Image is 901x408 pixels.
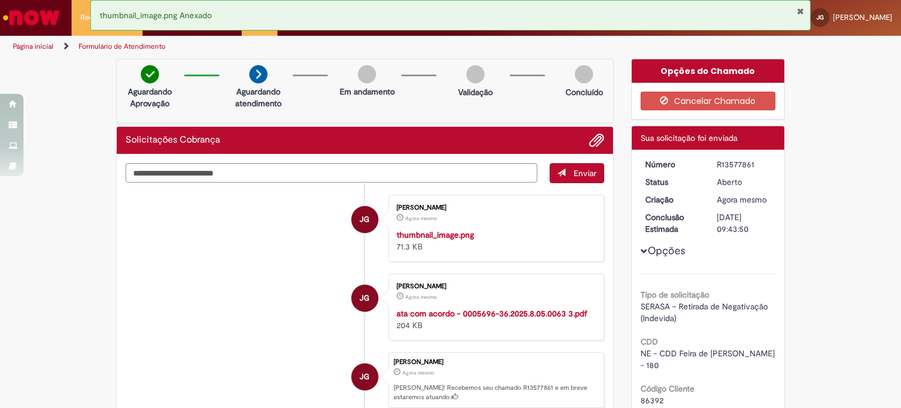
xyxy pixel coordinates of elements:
span: Agora mesmo [405,215,437,222]
div: R13577861 [717,159,771,170]
time: 29/09/2025 15:43:46 [402,369,434,376]
span: Sua solicitação foi enviada [641,133,737,143]
div: [PERSON_NAME] [397,204,592,211]
div: João Otávio Guermandi [351,285,378,312]
p: Aguardando Aprovação [121,86,178,109]
p: Em andamento [340,86,395,97]
div: [PERSON_NAME] [397,283,592,290]
b: Tipo de solicitação [641,289,709,300]
span: SERASA – Retirada de Negativação (Indevida) [641,301,770,323]
span: NE - CDD Feira de [PERSON_NAME] - 180 [641,348,777,370]
p: Concluído [565,86,603,98]
a: Formulário de Atendimento [79,42,165,51]
button: Adicionar anexos [589,133,604,148]
div: [PERSON_NAME] [394,359,598,366]
img: img-circle-grey.png [575,65,593,83]
p: [PERSON_NAME]! Recebemos seu chamado R13577861 e em breve estaremos atuando. [394,383,598,402]
div: João Otávio Guermandi [351,363,378,390]
div: Aberto [717,176,771,188]
ul: Trilhas de página [9,36,592,58]
img: check-circle-green.png [141,65,159,83]
textarea: Digite sua mensagem aqui... [126,163,537,183]
div: João Otávio Guermandi [351,206,378,233]
a: thumbnail_image.png [397,230,474,240]
div: 71.3 KB [397,229,592,252]
h2: Solicitações Cobrança Histórico de tíquete [126,135,220,146]
img: img-circle-grey.png [358,65,376,83]
span: JG [360,363,370,391]
span: JG [817,14,824,21]
dt: Número [636,159,709,170]
dt: Status [636,176,709,188]
dt: Conclusão Estimada [636,211,709,235]
div: [DATE] 09:43:50 [717,211,771,235]
p: Validação [458,86,493,98]
div: 29/09/2025 15:43:46 [717,194,771,205]
time: 29/09/2025 15:43:34 [405,294,437,301]
span: JG [360,284,370,312]
div: 204 KB [397,308,592,331]
time: 29/09/2025 15:43:41 [405,215,437,222]
a: ata com acordo - 0005696-36.2025.8.05.0063 3.pdf [397,308,587,319]
b: CDD [641,336,658,347]
span: Enviar [574,168,597,178]
img: img-circle-grey.png [466,65,485,83]
div: Opções do Chamado [632,59,785,83]
span: [PERSON_NAME] [833,12,892,22]
span: thumbnail_image.png Anexado [100,10,212,21]
dt: Criação [636,194,709,205]
img: ServiceNow [1,6,62,29]
span: Requisições [80,12,121,23]
p: Aguardando atendimento [230,86,287,109]
b: Código Cliente [641,383,695,394]
time: 29/09/2025 15:43:46 [717,194,767,205]
span: Agora mesmo [717,194,767,205]
a: Página inicial [13,42,53,51]
span: 86392 [641,395,663,406]
img: arrow-next.png [249,65,267,83]
span: JG [360,205,370,234]
button: Enviar [550,163,604,183]
span: Agora mesmo [402,369,434,376]
button: Fechar Notificação [797,6,804,16]
span: Agora mesmo [405,294,437,301]
button: Cancelar Chamado [641,92,776,110]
